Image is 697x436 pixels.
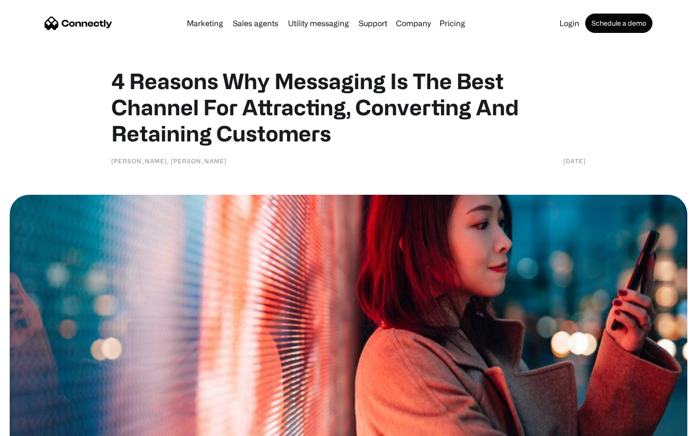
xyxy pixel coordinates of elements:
aside: Language selected: English [10,419,58,433]
a: Marketing [183,19,227,27]
a: Login [556,19,583,27]
a: Support [355,19,391,27]
div: Company [396,16,431,30]
div: [DATE] [563,156,586,166]
div: [PERSON_NAME], [PERSON_NAME] [111,156,227,166]
a: Schedule a demo [585,14,652,33]
a: Sales agents [229,19,282,27]
ul: Language list [19,419,58,433]
h1: 4 Reasons Why Messaging Is The Best Channel For Attracting, Converting And Retaining Customers [111,68,586,146]
a: Pricing [436,19,469,27]
a: Utility messaging [284,19,353,27]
